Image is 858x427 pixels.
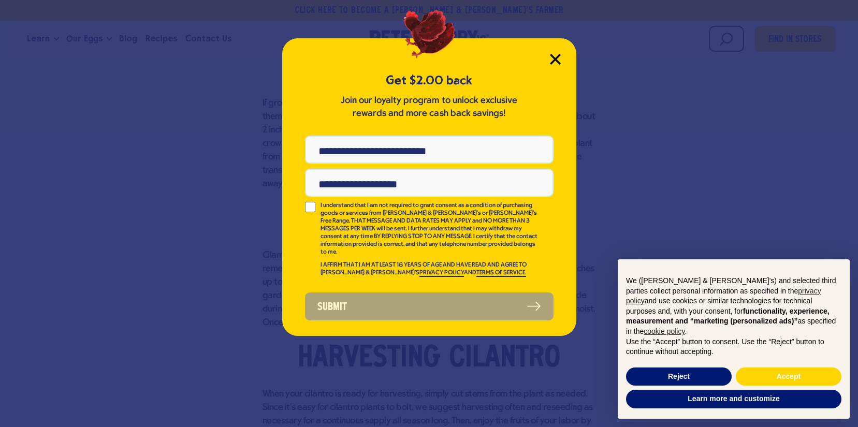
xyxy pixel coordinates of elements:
[339,94,520,120] p: Join our loyalty program to unlock exclusive rewards and more cash back savings!
[626,276,841,337] p: We ([PERSON_NAME] & [PERSON_NAME]'s) and selected third parties collect personal information as s...
[644,327,685,335] a: cookie policy
[419,270,464,277] a: PRIVACY POLICY
[550,54,561,65] button: Close Modal
[476,270,526,277] a: TERMS OF SERVICE.
[305,292,554,320] button: Submit
[321,261,539,277] p: I AFFIRM THAT I AM AT LEAST 18 YEARS OF AGE AND HAVE READ AND AGREE TO [PERSON_NAME] & [PERSON_NA...
[626,367,732,386] button: Reject
[321,202,539,256] p: I understand that I am not required to grant consent as a condition of purchasing goods or servic...
[305,202,315,212] input: I understand that I am not required to grant consent as a condition of purchasing goods or servic...
[626,390,841,408] button: Learn more and customize
[736,367,841,386] button: Accept
[626,337,841,357] p: Use the “Accept” button to consent. Use the “Reject” button to continue without accepting.
[305,72,554,89] h5: Get $2.00 back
